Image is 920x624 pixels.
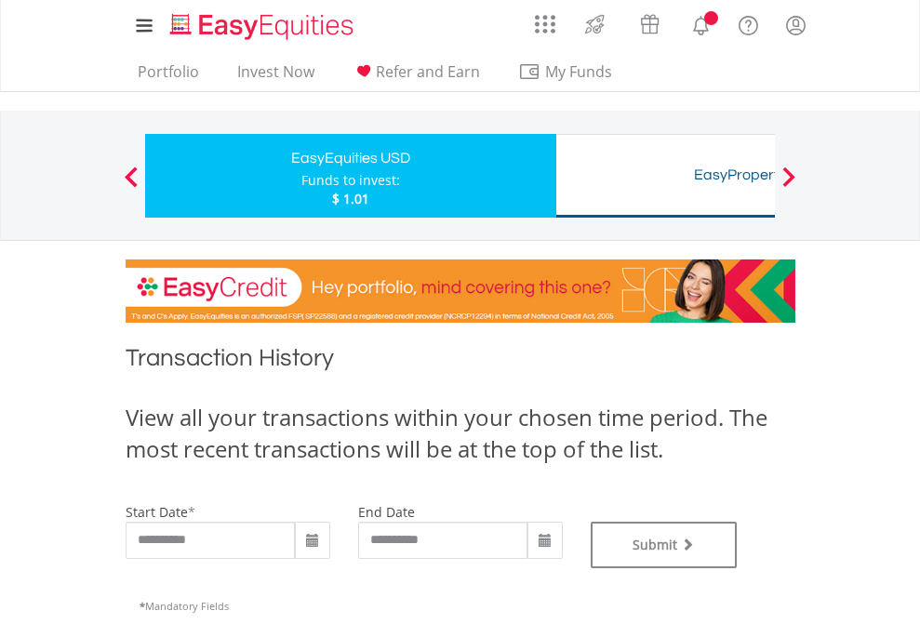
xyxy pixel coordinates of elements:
[622,5,677,39] a: Vouchers
[163,5,361,42] a: Home page
[725,5,772,42] a: FAQ's and Support
[301,171,400,190] div: Funds to invest:
[518,60,640,84] span: My Funds
[156,145,545,171] div: EasyEquities USD
[535,14,555,34] img: grid-menu-icon.svg
[130,62,207,91] a: Portfolio
[772,5,820,46] a: My Profile
[523,5,567,34] a: AppsGrid
[230,62,322,91] a: Invest Now
[167,11,361,42] img: EasyEquities_Logo.png
[126,259,795,323] img: EasyCredit Promotion Banner
[580,9,610,39] img: thrive-v2.svg
[113,176,150,194] button: Previous
[126,402,795,466] div: View all your transactions within your chosen time period. The most recent transactions will be a...
[345,62,487,91] a: Refer and Earn
[591,522,738,568] button: Submit
[634,9,665,39] img: vouchers-v2.svg
[140,599,229,613] span: Mandatory Fields
[126,341,795,383] h1: Transaction History
[677,5,725,42] a: Notifications
[376,61,480,82] span: Refer and Earn
[358,503,415,521] label: end date
[332,190,369,207] span: $ 1.01
[126,503,188,521] label: start date
[770,176,807,194] button: Next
